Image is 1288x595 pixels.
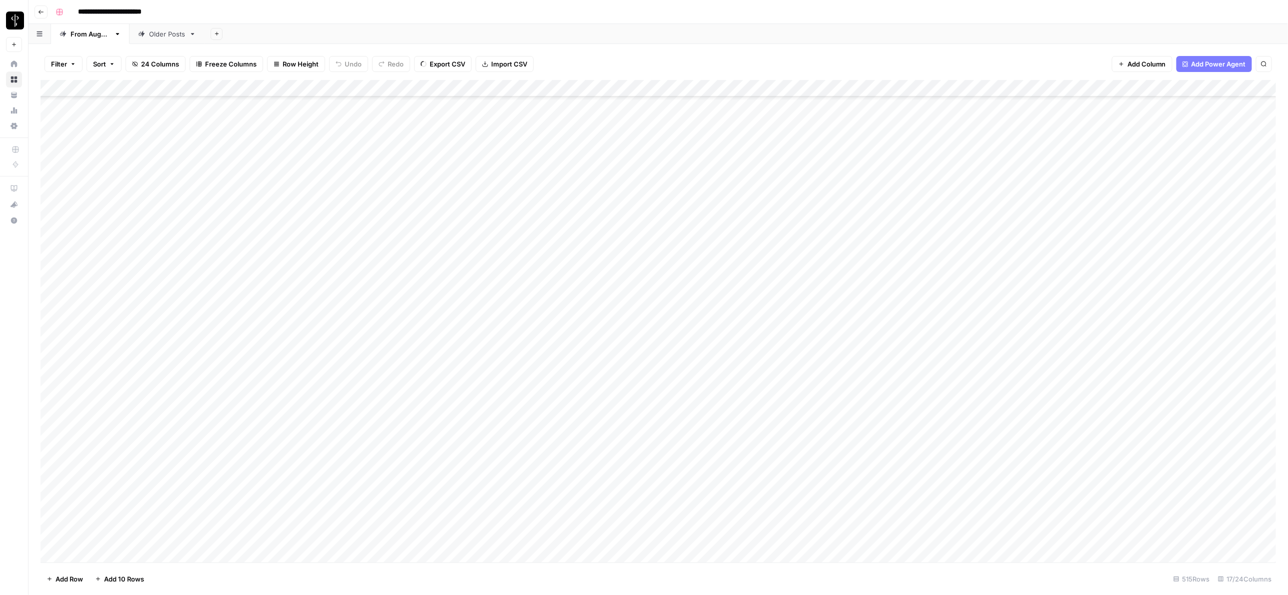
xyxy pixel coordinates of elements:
button: Row Height [267,56,325,72]
button: Add Row [41,571,89,587]
button: What's new? [6,196,22,212]
div: Older Posts [149,29,185,39]
a: AirOps Academy [6,180,22,196]
button: Add 10 Rows [89,571,150,587]
span: Add Column [1127,59,1166,69]
a: Older Posts [130,24,205,44]
span: Add 10 Rows [104,574,144,584]
button: Redo [372,56,410,72]
span: 24 Columns [141,59,179,69]
div: 17/24 Columns [1214,571,1276,587]
a: Home [6,56,22,72]
a: Browse [6,71,22,87]
span: Export CSV [430,59,465,69]
span: Freeze Columns [205,59,257,69]
button: Filter [45,56,83,72]
button: Undo [329,56,368,72]
span: Import CSV [491,59,527,69]
div: From [DATE] [71,29,110,39]
span: Redo [388,59,404,69]
button: 24 Columns [126,56,186,72]
a: Usage [6,102,22,118]
button: Help + Support [6,212,22,228]
span: Add Row [56,574,83,584]
button: Sort [87,56,122,72]
a: Your Data [6,87,22,103]
div: What's new? [7,197,22,212]
button: Freeze Columns [190,56,263,72]
button: Export CSV [414,56,472,72]
button: Import CSV [476,56,534,72]
span: Row Height [283,59,319,69]
span: Sort [93,59,106,69]
span: Add Power Agent [1191,59,1246,69]
span: Undo [345,59,362,69]
div: 515 Rows [1169,571,1214,587]
a: From [DATE] [51,24,130,44]
a: Settings [6,118,22,134]
button: Workspace: LP Production Workloads [6,8,22,33]
span: Filter [51,59,67,69]
button: Add Column [1112,56,1172,72]
img: LP Production Workloads Logo [6,11,24,29]
button: Add Power Agent [1176,56,1252,72]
